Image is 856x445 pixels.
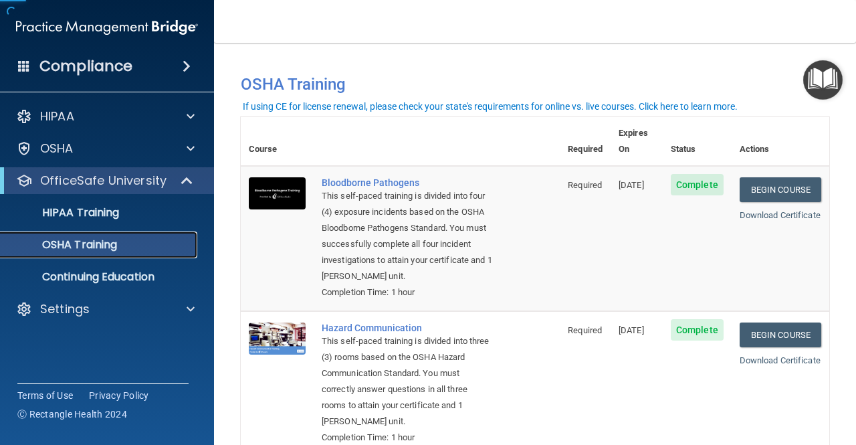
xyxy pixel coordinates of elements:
[322,323,493,333] a: Hazard Communication
[732,117,829,166] th: Actions
[16,108,195,124] a: HIPAA
[619,325,644,335] span: [DATE]
[671,319,724,341] span: Complete
[322,284,493,300] div: Completion Time: 1 hour
[16,301,195,317] a: Settings
[322,333,493,430] div: This self-paced training is divided into three (3) rooms based on the OSHA Hazard Communication S...
[560,117,611,166] th: Required
[40,301,90,317] p: Settings
[803,60,843,100] button: Open Resource Center
[322,177,493,188] a: Bloodborne Pathogens
[663,117,732,166] th: Status
[40,108,74,124] p: HIPAA
[740,210,821,220] a: Download Certificate
[671,174,724,195] span: Complete
[740,177,821,202] a: Begin Course
[740,355,821,365] a: Download Certificate
[619,180,644,190] span: [DATE]
[243,102,738,111] div: If using CE for license renewal, please check your state's requirements for online vs. live cours...
[241,75,829,94] h4: OSHA Training
[241,100,740,113] button: If using CE for license renewal, please check your state's requirements for online vs. live cours...
[40,141,74,157] p: OSHA
[17,408,127,421] span: Ⓒ Rectangle Health 2024
[16,173,194,189] a: OfficeSafe University
[9,206,119,219] p: HIPAA Training
[568,325,602,335] span: Required
[39,57,132,76] h4: Compliance
[241,117,314,166] th: Course
[740,323,821,347] a: Begin Course
[9,238,117,252] p: OSHA Training
[16,141,195,157] a: OSHA
[322,188,493,284] div: This self-paced training is divided into four (4) exposure incidents based on the OSHA Bloodborne...
[568,180,602,190] span: Required
[17,389,73,402] a: Terms of Use
[89,389,149,402] a: Privacy Policy
[9,270,191,284] p: Continuing Education
[611,117,663,166] th: Expires On
[16,14,198,41] img: PMB logo
[40,173,167,189] p: OfficeSafe University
